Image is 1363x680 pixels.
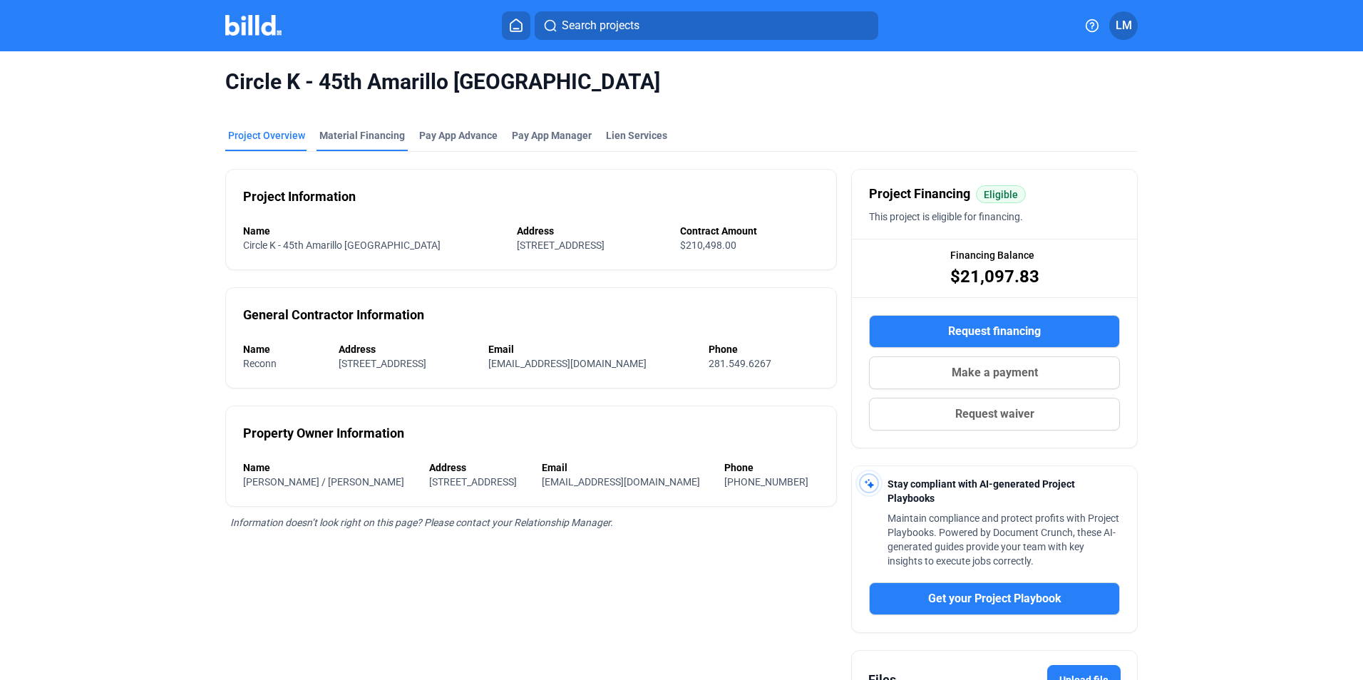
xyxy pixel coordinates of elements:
[542,460,711,475] div: Email
[869,582,1120,615] button: Get your Project Playbook
[228,128,305,143] div: Project Overview
[339,342,474,356] div: Address
[869,184,970,204] span: Project Financing
[542,476,700,488] span: [EMAIL_ADDRESS][DOMAIN_NAME]
[488,342,694,356] div: Email
[230,517,613,528] span: Information doesn’t look right on this page? Please contact your Relationship Manager.
[243,342,324,356] div: Name
[429,460,528,475] div: Address
[869,356,1120,389] button: Make a payment
[243,239,441,251] span: Circle K - 45th Amarillo [GEOGRAPHIC_DATA]
[976,185,1026,203] mat-chip: Eligible
[243,305,424,325] div: General Contractor Information
[724,476,808,488] span: [PHONE_NUMBER]
[724,460,819,475] div: Phone
[888,478,1075,504] span: Stay compliant with AI-generated Project Playbooks
[869,398,1120,431] button: Request waiver
[535,11,878,40] button: Search projects
[888,512,1119,567] span: Maintain compliance and protect profits with Project Playbooks. Powered by Document Crunch, these...
[928,590,1061,607] span: Get your Project Playbook
[1109,11,1138,40] button: LM
[512,128,592,143] span: Pay App Manager
[225,68,1138,96] span: Circle K - 45th Amarillo [GEOGRAPHIC_DATA]
[955,406,1034,423] span: Request waiver
[517,239,605,251] span: [STREET_ADDRESS]
[709,342,819,356] div: Phone
[488,358,647,369] span: [EMAIL_ADDRESS][DOMAIN_NAME]
[225,15,282,36] img: Billd Company Logo
[869,315,1120,348] button: Request financing
[680,224,819,238] div: Contract Amount
[339,358,426,369] span: [STREET_ADDRESS]
[243,187,356,207] div: Project Information
[606,128,667,143] div: Lien Services
[243,423,404,443] div: Property Owner Information
[562,17,639,34] span: Search projects
[950,248,1034,262] span: Financing Balance
[243,224,503,238] div: Name
[243,460,415,475] div: Name
[419,128,498,143] div: Pay App Advance
[952,364,1038,381] span: Make a payment
[517,224,667,238] div: Address
[709,358,771,369] span: 281.549.6267
[429,476,517,488] span: [STREET_ADDRESS]
[319,128,405,143] div: Material Financing
[1116,17,1132,34] span: LM
[243,476,404,488] span: [PERSON_NAME] / [PERSON_NAME]
[680,239,736,251] span: $210,498.00
[869,211,1023,222] span: This project is eligible for financing.
[948,323,1041,340] span: Request financing
[243,358,277,369] span: Reconn
[950,265,1039,288] span: $21,097.83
